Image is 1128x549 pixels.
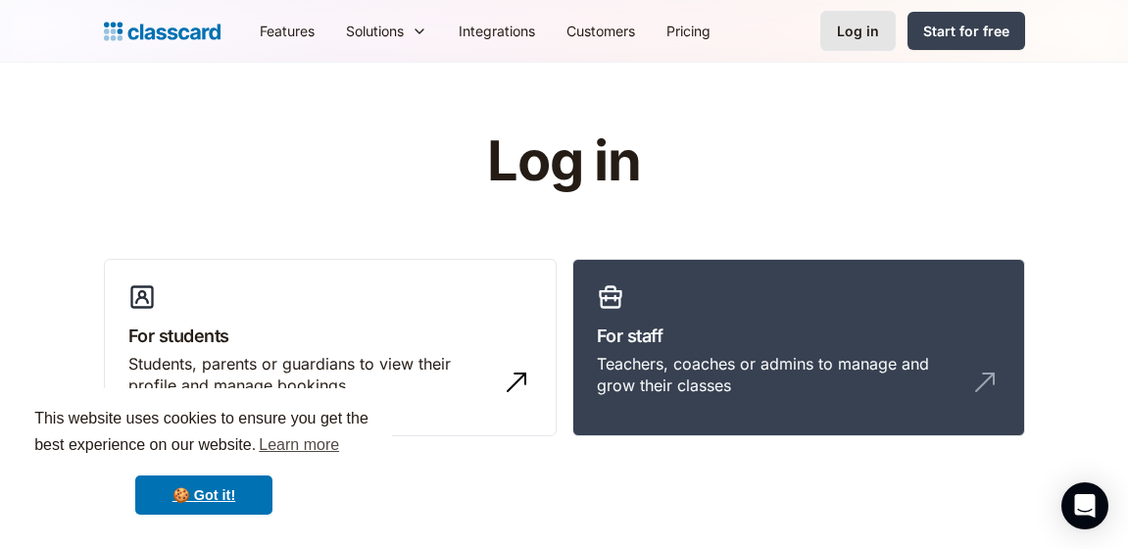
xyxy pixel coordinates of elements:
div: Open Intercom Messenger [1061,482,1108,529]
a: learn more about cookies [256,430,342,460]
div: cookieconsent [16,388,392,533]
a: Features [244,9,330,53]
h1: Log in [253,131,875,192]
a: Log in [820,11,896,51]
a: dismiss cookie message [135,475,272,515]
div: Students, parents or guardians to view their profile and manage bookings [128,353,493,397]
a: Integrations [443,9,551,53]
div: Solutions [330,9,443,53]
h3: For students [128,323,532,349]
div: Start for free [923,21,1009,41]
a: Customers [551,9,651,53]
h3: For staff [597,323,1001,349]
a: Start for free [907,12,1025,50]
a: For studentsStudents, parents or guardians to view their profile and manage bookings [104,259,557,437]
a: Pricing [651,9,726,53]
div: Log in [837,21,879,41]
a: For staffTeachers, coaches or admins to manage and grow their classes [572,259,1025,437]
a: home [104,18,221,45]
div: Solutions [346,21,404,41]
span: This website uses cookies to ensure you get the best experience on our website. [34,407,373,460]
div: Teachers, coaches or admins to manage and grow their classes [597,353,961,397]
